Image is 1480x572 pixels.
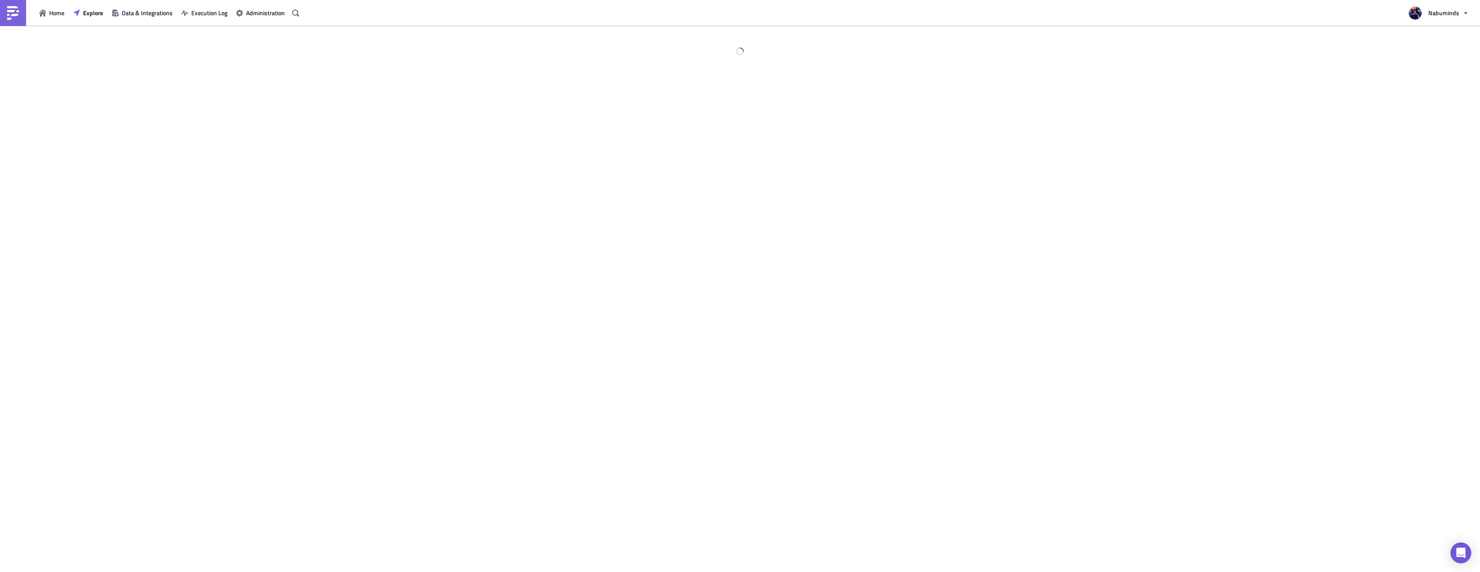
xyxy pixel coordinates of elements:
[1408,6,1423,20] img: Avatar
[35,6,69,20] button: Home
[1403,3,1473,23] button: Nabuminds
[122,8,173,17] span: Data & Integrations
[83,8,103,17] span: Explore
[6,6,20,20] img: PushMetrics
[49,8,64,17] span: Home
[232,6,289,20] button: Administration
[1450,542,1471,563] div: Open Intercom Messenger
[191,8,227,17] span: Execution Log
[246,8,285,17] span: Administration
[69,6,107,20] button: Explore
[177,6,232,20] button: Execution Log
[107,6,177,20] button: Data & Integrations
[1428,8,1459,17] span: Nabuminds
